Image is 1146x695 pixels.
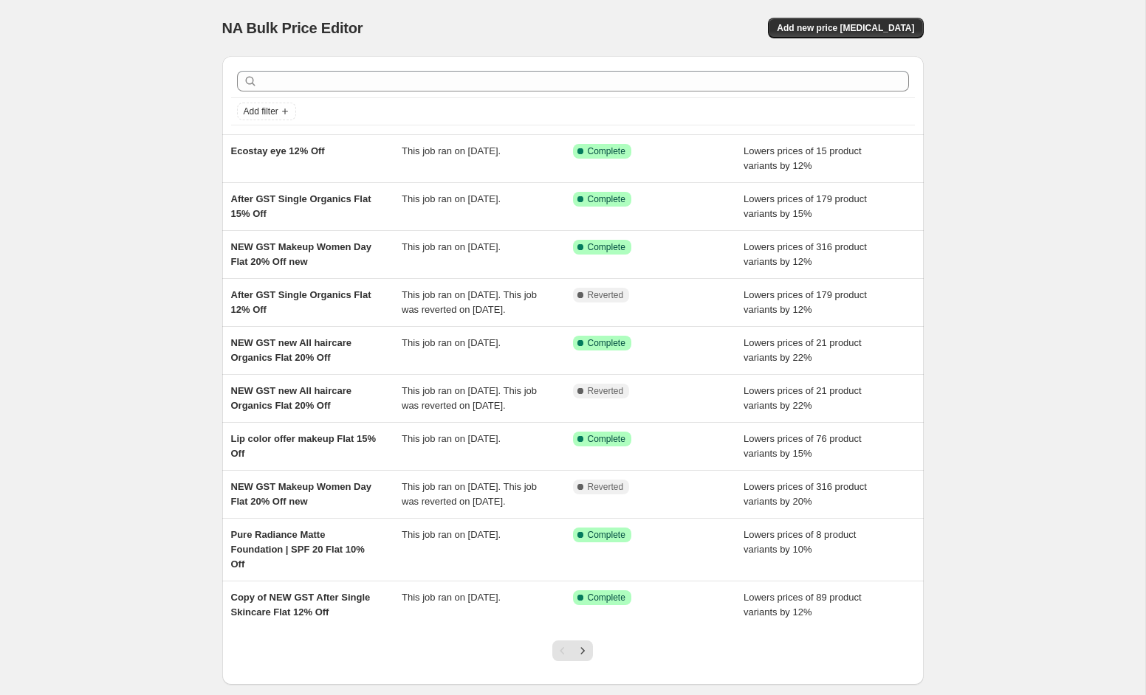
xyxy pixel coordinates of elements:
span: Complete [588,337,625,349]
span: Ecostay eye 12% Off [231,145,325,156]
span: NEW GST new All haircare Organics Flat 20% Off [231,337,352,363]
span: Copy of NEW GST After Single Skincare Flat 12% Off [231,592,371,618]
span: Lowers prices of 316 product variants by 12% [744,241,867,267]
span: Lowers prices of 179 product variants by 15% [744,193,867,219]
span: This job ran on [DATE]. [402,529,501,540]
span: Complete [588,145,625,157]
button: Add filter [237,103,296,120]
span: Complete [588,241,625,253]
span: This job ran on [DATE]. [402,592,501,603]
span: This job ran on [DATE]. This job was reverted on [DATE]. [402,289,537,315]
span: NEW GST Makeup Women Day Flat 20% Off new [231,481,371,507]
span: Reverted [588,385,624,397]
span: Complete [588,592,625,604]
span: Lowers prices of 21 product variants by 22% [744,337,862,363]
span: Complete [588,529,625,541]
span: Complete [588,193,625,205]
span: Lowers prices of 8 product variants by 10% [744,529,856,555]
span: After GST Single Organics Flat 12% Off [231,289,371,315]
span: This job ran on [DATE]. This job was reverted on [DATE]. [402,481,537,507]
span: NEW GST new All haircare Organics Flat 20% Off [231,385,352,411]
nav: Pagination [552,640,593,661]
span: After GST Single Organics Flat 15% Off [231,193,371,219]
span: Add filter [244,106,278,117]
span: This job ran on [DATE]. [402,241,501,252]
span: This job ran on [DATE]. [402,193,501,204]
span: Add new price [MEDICAL_DATA] [777,22,914,34]
button: Next [572,640,593,661]
span: NEW GST Makeup Women Day Flat 20% Off new [231,241,371,267]
span: This job ran on [DATE]. [402,337,501,348]
span: NA Bulk Price Editor [222,20,363,36]
span: Lowers prices of 21 product variants by 22% [744,385,862,411]
span: Complete [588,433,625,445]
button: Add new price [MEDICAL_DATA] [768,18,923,38]
span: This job ran on [DATE]. [402,145,501,156]
span: Lowers prices of 179 product variants by 12% [744,289,867,315]
span: Lowers prices of 76 product variants by 15% [744,433,862,459]
span: Reverted [588,289,624,301]
span: Lip color offer makeup Flat 15% Off [231,433,377,459]
span: Lowers prices of 15 product variants by 12% [744,145,862,171]
span: Pure Radiance Matte Foundation | SPF 20 Flat 10% Off [231,529,365,570]
span: This job ran on [DATE]. This job was reverted on [DATE]. [402,385,537,411]
span: Reverted [588,481,624,493]
span: This job ran on [DATE]. [402,433,501,444]
span: Lowers prices of 316 product variants by 20% [744,481,867,507]
span: Lowers prices of 89 product variants by 12% [744,592,862,618]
